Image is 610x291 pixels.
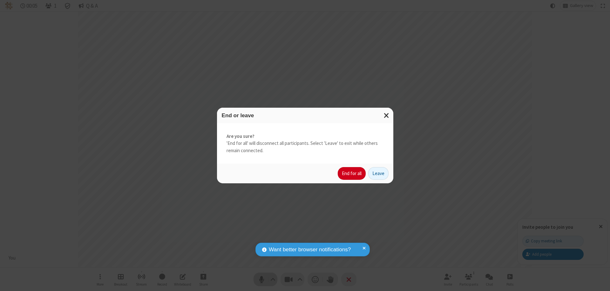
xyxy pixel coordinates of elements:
strong: Are you sure? [227,133,384,140]
div: 'End for all' will disconnect all participants. Select 'Leave' to exit while others remain connec... [217,123,393,164]
button: End for all [338,167,366,180]
button: Leave [368,167,389,180]
button: Close modal [380,108,393,123]
span: Want better browser notifications? [269,246,351,254]
h3: End or leave [222,112,389,118]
